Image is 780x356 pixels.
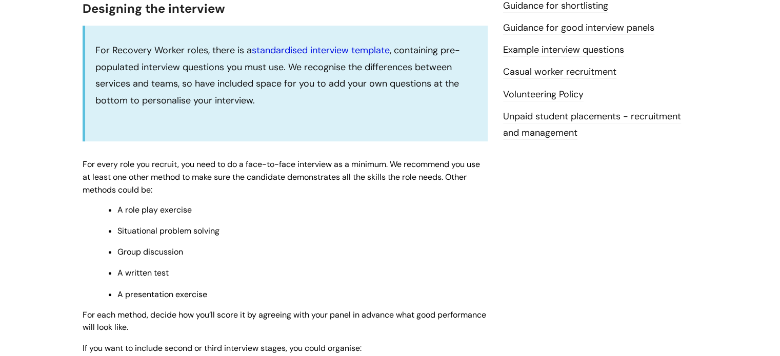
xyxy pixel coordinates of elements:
[95,42,477,109] p: For Recovery Worker roles, there is a , containing pre-populated interview questions you must use...
[117,289,207,300] span: A presentation exercise
[252,44,390,56] a: standardised interview template
[83,343,362,353] span: If you want to include second or third interview stages, you could organise:
[503,88,584,101] a: Volunteering Policy
[83,159,480,195] span: For every role you recruit, you need to do a face-to-face interview as a minimum. We recommend yo...
[503,44,624,57] a: Example interview questions
[503,22,654,35] a: Guidance for good interview panels
[503,110,681,140] a: Unpaid student placements - recruitment and management
[117,204,192,215] span: A role play exercise
[117,267,169,278] span: A written test
[117,225,219,236] span: Situational problem solving
[83,1,225,16] span: Designing the interview
[83,309,486,333] span: For each method, decide how you’ll score it by agreeing with your panel in advance what good perf...
[117,246,183,257] span: Group discussion
[503,66,616,79] a: Casual worker recruitment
